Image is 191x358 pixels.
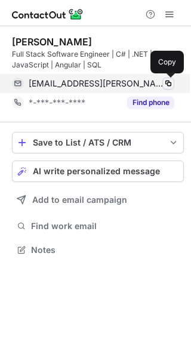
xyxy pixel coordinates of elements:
[12,7,84,21] img: ContactOut v5.3.10
[12,161,184,182] button: AI write personalized message
[12,132,184,153] button: save-profile-one-click
[12,49,184,70] div: Full Stack Software Engineer | C# | .NET | JavaScript | Angular | SQL
[12,189,184,211] button: Add to email campaign
[32,195,127,205] span: Add to email campaign
[12,242,184,258] button: Notes
[127,97,174,109] button: Reveal Button
[33,138,163,147] div: Save to List / ATS / CRM
[31,245,179,255] span: Notes
[33,166,160,176] span: AI write personalized message
[12,218,184,234] button: Find work email
[31,221,179,232] span: Find work email
[12,36,92,48] div: [PERSON_NAME]
[29,78,165,89] span: [EMAIL_ADDRESS][PERSON_NAME][DOMAIN_NAME]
